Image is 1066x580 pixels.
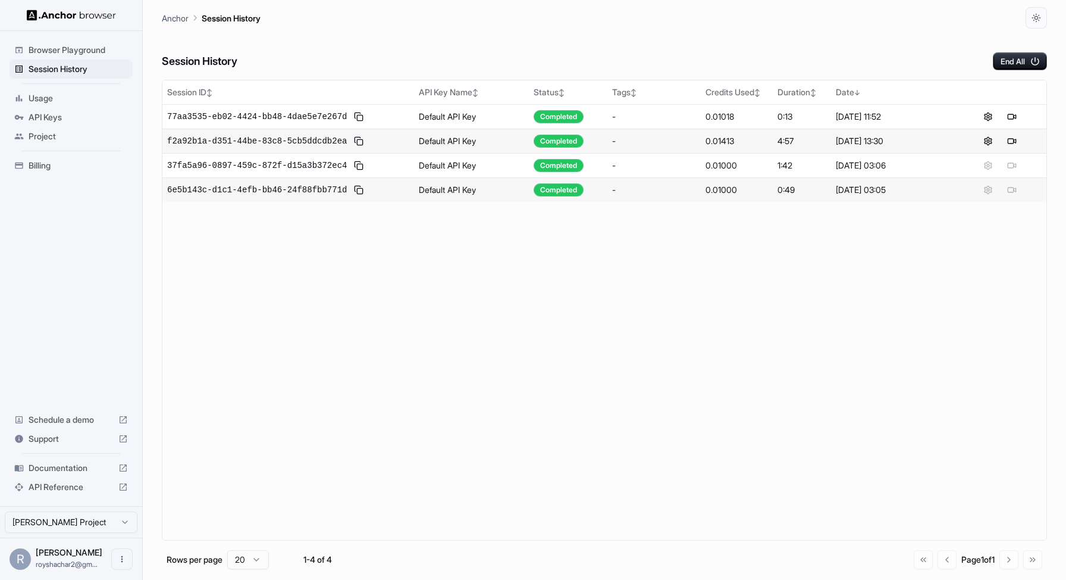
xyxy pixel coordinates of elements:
[10,459,133,478] div: Documentation
[612,184,696,196] div: -
[414,104,529,129] td: Default API Key
[777,86,826,98] div: Duration
[993,52,1047,70] button: End All
[162,12,189,24] p: Anchor
[414,153,529,177] td: Default API Key
[162,53,237,70] h6: Session History
[612,111,696,123] div: -
[29,111,128,123] span: API Keys
[706,111,768,123] div: 0.01018
[706,160,768,171] div: 0.01000
[10,40,133,60] div: Browser Playground
[10,429,133,448] div: Support
[706,135,768,147] div: 0.01413
[29,481,114,493] span: API Reference
[836,184,948,196] div: [DATE] 03:05
[162,11,261,24] nav: breadcrumb
[29,160,128,171] span: Billing
[777,111,826,123] div: 0:13
[29,433,114,445] span: Support
[29,44,128,56] span: Browser Playground
[414,177,529,202] td: Default API Key
[777,184,826,196] div: 0:49
[777,135,826,147] div: 4:57
[288,554,347,566] div: 1-4 of 4
[27,10,116,21] img: Anchor Logo
[534,110,584,123] div: Completed
[612,86,696,98] div: Tags
[534,135,584,148] div: Completed
[29,462,114,474] span: Documentation
[36,547,102,557] span: Roy Shachar
[206,88,212,97] span: ↕
[961,554,995,566] div: Page 1 of 1
[167,160,347,171] span: 37fa5a96-0897-459c-872f-d15a3b372ec4
[534,86,603,98] div: Status
[10,108,133,127] div: API Keys
[559,88,565,97] span: ↕
[167,111,347,123] span: 77aa3535-eb02-4424-bb48-4dae5e7e267d
[754,88,760,97] span: ↕
[810,88,816,97] span: ↕
[10,127,133,146] div: Project
[167,135,347,147] span: f2a92b1a-d351-44be-83c8-5cb5ddcdb2ea
[472,88,478,97] span: ↕
[10,156,133,175] div: Billing
[10,410,133,429] div: Schedule a demo
[706,184,768,196] div: 0.01000
[10,478,133,497] div: API Reference
[167,554,222,566] p: Rows per page
[534,183,584,197] div: Completed
[631,88,637,97] span: ↕
[10,60,133,79] div: Session History
[10,548,31,570] div: R
[111,548,133,570] button: Open menu
[706,86,768,98] div: Credits Used
[414,129,529,153] td: Default API Key
[534,159,584,172] div: Completed
[836,135,948,147] div: [DATE] 13:30
[612,160,696,171] div: -
[836,86,948,98] div: Date
[854,88,860,97] span: ↓
[419,86,524,98] div: API Key Name
[29,130,128,142] span: Project
[167,86,409,98] div: Session ID
[612,135,696,147] div: -
[29,414,114,426] span: Schedule a demo
[202,12,261,24] p: Session History
[10,89,133,108] div: Usage
[36,560,98,569] span: royshachar2@gmail.com
[836,160,948,171] div: [DATE] 03:06
[29,63,128,75] span: Session History
[777,160,826,171] div: 1:42
[29,92,128,104] span: Usage
[167,184,347,196] span: 6e5b143c-d1c1-4efb-bb46-24f88fbb771d
[836,111,948,123] div: [DATE] 11:52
